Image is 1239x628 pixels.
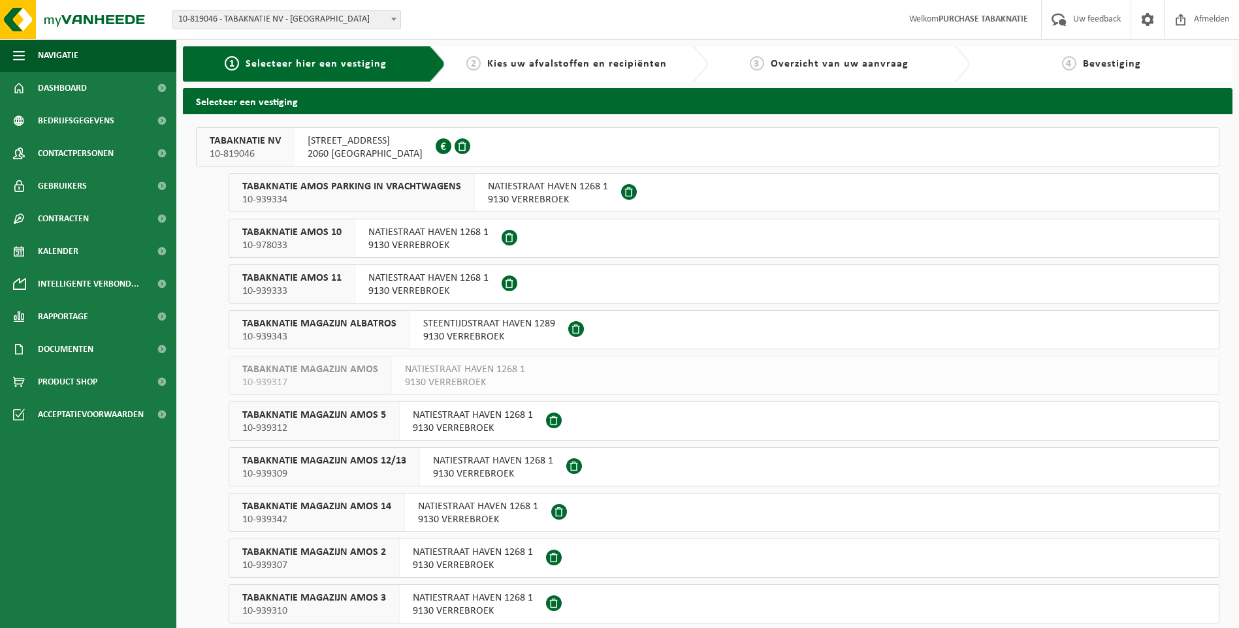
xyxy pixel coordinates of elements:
h2: Selecteer een vestiging [183,88,1232,114]
span: 1 [225,56,239,71]
span: Kalender [38,235,78,268]
span: Product Shop [38,366,97,398]
span: Navigatie [38,39,78,72]
span: NATIESTRAAT HAVEN 1268 1 [418,500,538,513]
button: TABAKNATIE MAGAZIJN ALBATROS 10-939343 STEENTIJDSTRAAT HAVEN 12899130 VERREBROEK [229,310,1219,349]
button: TABAKNATIE MAGAZIJN AMOS 5 10-939312 NATIESTRAAT HAVEN 1268 19130 VERREBROEK [229,401,1219,441]
span: TABAKNATIE AMOS 11 [242,272,342,285]
span: 9130 VERREBROEK [418,513,538,526]
span: NATIESTRAAT HAVEN 1268 1 [488,180,608,193]
span: 9130 VERREBROEK [405,376,525,389]
span: 2 [466,56,481,71]
span: TABAKNATIE NV [210,134,281,148]
span: 9130 VERREBROEK [423,330,555,343]
span: 4 [1062,56,1076,71]
span: NATIESTRAAT HAVEN 1268 1 [433,454,553,467]
span: NATIESTRAAT HAVEN 1268 1 [413,591,533,604]
strong: PURCHASE TABAKNATIE [939,14,1028,24]
span: 10-939309 [242,467,406,480]
span: 10-819046 [210,148,281,161]
span: Documenten [38,333,93,366]
span: [STREET_ADDRESS] [308,134,423,148]
span: 10-939334 [242,193,461,206]
span: Contracten [38,202,89,235]
button: TABAKNATIE MAGAZIJN AMOS 14 10-939342 NATIESTRAAT HAVEN 1268 19130 VERREBROEK [229,493,1219,532]
span: NATIESTRAAT HAVEN 1268 1 [368,272,489,285]
span: 9130 VERREBROEK [488,193,608,206]
span: Bevestiging [1083,59,1141,69]
button: TABAKNATIE AMOS 11 10-939333 NATIESTRAAT HAVEN 1268 19130 VERREBROEK [229,264,1219,304]
span: Acceptatievoorwaarden [38,398,144,431]
span: 9130 VERREBROEK [368,285,489,298]
span: 10-939310 [242,604,386,618]
span: NATIESTRAAT HAVEN 1268 1 [413,546,533,559]
span: NATIESTRAAT HAVEN 1268 1 [405,363,525,376]
span: TABAKNATIE MAGAZIJN AMOS 14 [242,500,391,513]
span: Contactpersonen [38,137,114,170]
span: 10-939317 [242,376,378,389]
span: NATIESTRAAT HAVEN 1268 1 [413,409,533,422]
span: 10-819046 - TABAKNATIE NV - ANTWERPEN [173,10,400,29]
span: TABAKNATIE MAGAZIJN AMOS 5 [242,409,386,422]
span: 10-939307 [242,559,386,572]
span: Dashboard [38,72,87,104]
span: NATIESTRAAT HAVEN 1268 1 [368,226,489,239]
span: TABAKNATIE MAGAZIJN ALBATROS [242,317,396,330]
span: 10-819046 - TABAKNATIE NV - ANTWERPEN [172,10,401,29]
span: 9130 VERREBROEK [413,422,533,435]
span: 2060 [GEOGRAPHIC_DATA] [308,148,423,161]
span: Rapportage [38,300,88,333]
span: 3 [750,56,764,71]
span: Selecteer hier een vestiging [246,59,387,69]
button: TABAKNATIE MAGAZIJN AMOS 2 10-939307 NATIESTRAAT HAVEN 1268 19130 VERREBROEK [229,539,1219,578]
span: 9130 VERREBROEK [368,239,489,252]
span: TABAKNATIE AMOS 10 [242,226,342,239]
span: TABAKNATIE AMOS PARKING IN VRACHTWAGENS [242,180,461,193]
span: 10-939343 [242,330,396,343]
span: Kies uw afvalstoffen en recipiënten [487,59,667,69]
span: 9130 VERREBROEK [413,559,533,572]
span: TABAKNATIE MAGAZIJN AMOS 3 [242,591,386,604]
span: 10-939333 [242,285,342,298]
span: Gebruikers [38,170,87,202]
span: 10-939342 [242,513,391,526]
span: Overzicht van uw aanvraag [771,59,909,69]
button: TABAKNATIE MAGAZIJN AMOS 3 10-939310 NATIESTRAAT HAVEN 1268 19130 VERREBROEK [229,584,1219,623]
span: TABAKNATIE MAGAZIJN AMOS 2 [242,546,386,559]
span: Intelligente verbond... [38,268,139,300]
span: TABAKNATIE MAGAZIJN AMOS [242,363,378,376]
span: Bedrijfsgegevens [38,104,114,137]
button: TABAKNATIE AMOS 10 10-978033 NATIESTRAAT HAVEN 1268 19130 VERREBROEK [229,219,1219,258]
span: 9130 VERREBROEK [433,467,553,480]
button: TABAKNATIE NV 10-819046 [STREET_ADDRESS]2060 [GEOGRAPHIC_DATA] [196,127,1219,166]
span: 10-939312 [242,422,386,435]
button: TABAKNATIE MAGAZIJN AMOS 12/13 10-939309 NATIESTRAAT HAVEN 1268 19130 VERREBROEK [229,447,1219,486]
span: TABAKNATIE MAGAZIJN AMOS 12/13 [242,454,406,467]
span: 10-978033 [242,239,342,252]
span: STEENTIJDSTRAAT HAVEN 1289 [423,317,555,330]
span: 9130 VERREBROEK [413,604,533,618]
button: TABAKNATIE AMOS PARKING IN VRACHTWAGENS 10-939334 NATIESTRAAT HAVEN 1268 19130 VERREBROEK [229,173,1219,212]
